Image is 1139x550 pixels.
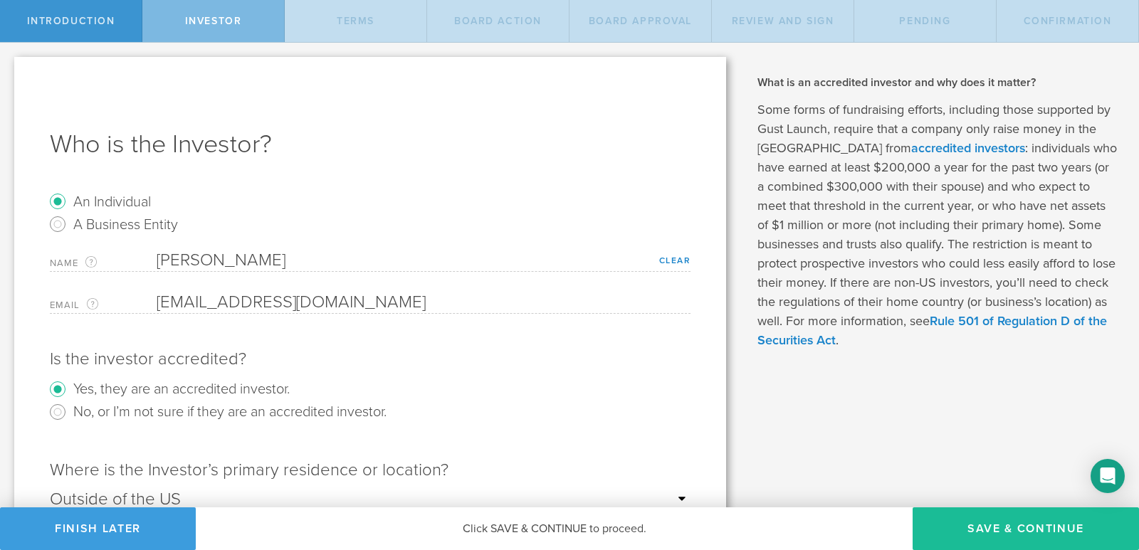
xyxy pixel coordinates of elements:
radio: No, or I’m not sure if they are an accredited investor. [50,401,691,423]
div: Click SAVE & CONTINUE to proceed. [196,507,913,550]
a: accredited investors [911,140,1025,156]
span: terms [337,15,374,27]
label: Email [50,297,157,313]
span: Board Action [454,15,542,27]
span: Confirmation [1024,15,1112,27]
label: An Individual [73,191,151,211]
label: Yes, they are an accredited investor. [73,378,290,398]
span: Investor [185,15,242,27]
label: Name [50,255,157,271]
span: Introduction [27,15,115,27]
input: Required [157,250,691,271]
input: Required [157,292,683,313]
div: Is the investor accredited? [50,348,691,371]
div: Open Intercom Messenger [1091,459,1125,493]
h1: Who is the Investor? [50,127,691,162]
div: Where is the Investor’s primary residence or location? [50,459,691,482]
button: Save & Continue [913,507,1139,550]
p: Some forms of fundraising efforts, including those supported by Gust Launch, require that a compa... [757,100,1118,350]
h2: What is an accredited investor and why does it matter? [757,75,1118,90]
span: Board Approval [589,15,692,27]
span: Pending [899,15,950,27]
a: Rule 501 of Regulation D of the Securities Act [757,313,1107,348]
label: A Business Entity [73,213,178,234]
label: No, or I’m not sure if they are an accredited investor. [73,401,387,421]
span: Review and Sign [732,15,834,27]
a: Clear [659,255,691,265]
